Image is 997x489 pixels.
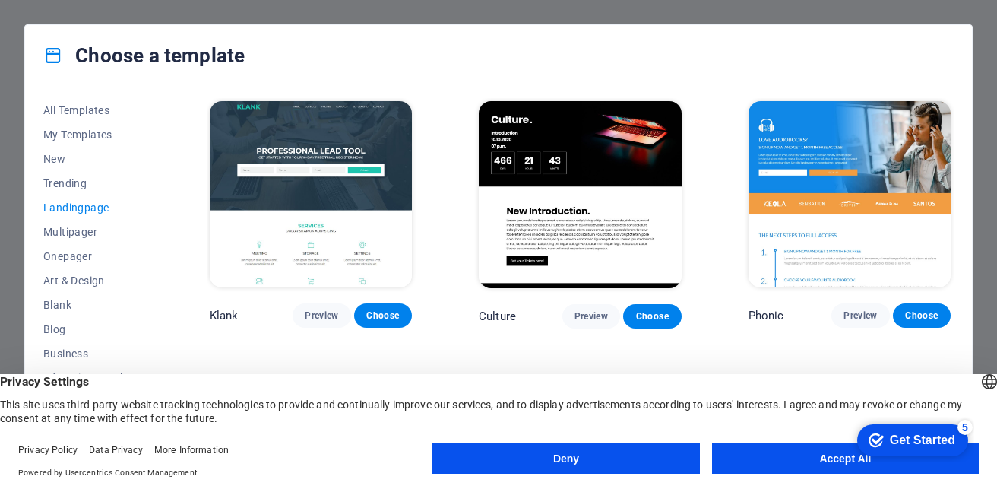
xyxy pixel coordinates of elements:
[479,101,681,288] img: Culture
[112,3,128,18] div: 5
[749,308,784,323] p: Phonic
[843,310,877,322] span: Preview
[562,304,620,329] button: Preview
[43,372,143,384] span: Education & Culture
[43,104,143,116] span: All Templates
[43,195,143,220] button: Landingpage
[43,366,143,390] button: Education & Culture
[12,8,123,40] div: Get Started 5 items remaining, 0% complete
[45,17,110,30] div: Get Started
[43,275,143,287] span: Art & Design
[43,171,143,195] button: Trending
[366,310,400,322] span: Choose
[293,303,350,328] button: Preview
[210,308,239,323] p: Klank
[749,101,951,287] img: Phonic
[574,310,608,322] span: Preview
[305,310,338,322] span: Preview
[43,341,143,366] button: Business
[43,153,143,165] span: New
[354,303,412,328] button: Choose
[43,98,143,122] button: All Templates
[43,299,143,311] span: Blank
[43,226,143,238] span: Multipager
[43,348,143,360] span: Business
[893,303,951,328] button: Choose
[43,317,143,341] button: Blog
[43,122,143,147] button: My Templates
[831,303,889,328] button: Preview
[905,310,938,322] span: Choose
[43,244,143,268] button: Onepager
[43,323,143,335] span: Blog
[43,220,143,244] button: Multipager
[43,147,143,171] button: New
[43,177,143,189] span: Trending
[635,310,669,322] span: Choose
[43,293,143,317] button: Blank
[43,268,143,293] button: Art & Design
[623,304,681,329] button: Choose
[43,250,143,262] span: Onepager
[210,101,412,287] img: Klank
[43,129,143,141] span: My Templates
[479,309,516,324] p: Culture
[43,43,245,68] h4: Choose a template
[43,202,143,214] span: Landingpage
